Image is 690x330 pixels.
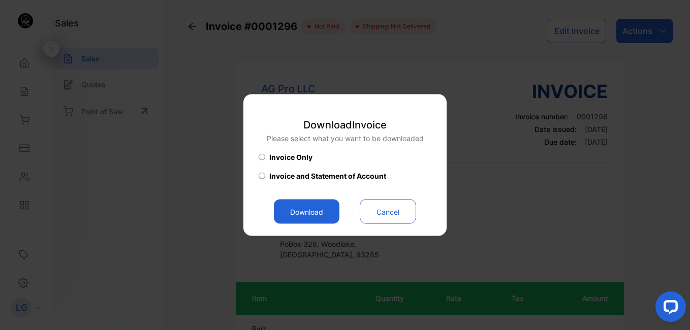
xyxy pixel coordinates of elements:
p: Please select what you want to be downloaded [267,133,424,144]
span: Invoice and Statement of Account [269,171,386,181]
span: Invoice Only [269,152,312,162]
p: Download Invoice [267,117,424,133]
iframe: LiveChat chat widget [647,287,690,330]
button: Cancel [360,200,416,224]
button: Download [274,200,339,224]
